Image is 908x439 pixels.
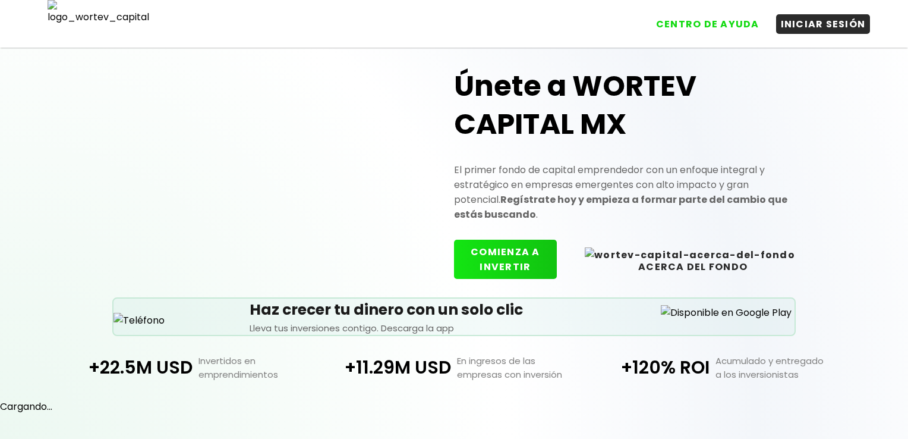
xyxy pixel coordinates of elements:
[584,354,710,381] p: +120% ROI
[250,299,658,321] h5: Haz crecer tu dinero con un solo clic
[454,67,817,143] h1: Únete a WORTEV CAPITAL MX
[651,14,764,34] button: CENTRO DE AYUDA
[454,260,569,274] a: COMIENZA A INVERTIR
[250,321,658,335] p: Lleva tus inversiones contigo. Descarga la app
[454,193,787,221] strong: Regístrate hoy y empieza a formar parte del cambio que estás buscando
[585,247,795,262] img: wortev-capital-acerca-del-fondo
[451,354,584,381] p: En ingresos de las empresas con inversión
[193,354,325,381] p: Invertidos en emprendimientos
[324,354,451,381] p: +11.29M USD
[454,240,557,279] button: COMIENZA A INVERTIR
[66,354,193,381] p: +22.5M USD
[710,354,842,381] p: Acumulado y entregado a los inversionistas
[569,240,817,279] button: ACERCA DEL FONDO
[113,313,165,328] img: Teléfono
[639,5,764,34] a: CENTRO DE AYUDA
[764,5,871,34] a: INICIAR SESIÓN
[776,14,871,34] button: INICIAR SESIÓN
[661,305,792,329] img: Disponible en Google Play
[454,162,817,222] p: El primer fondo de capital emprendedor con un enfoque integral y estratégico en empresas emergent...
